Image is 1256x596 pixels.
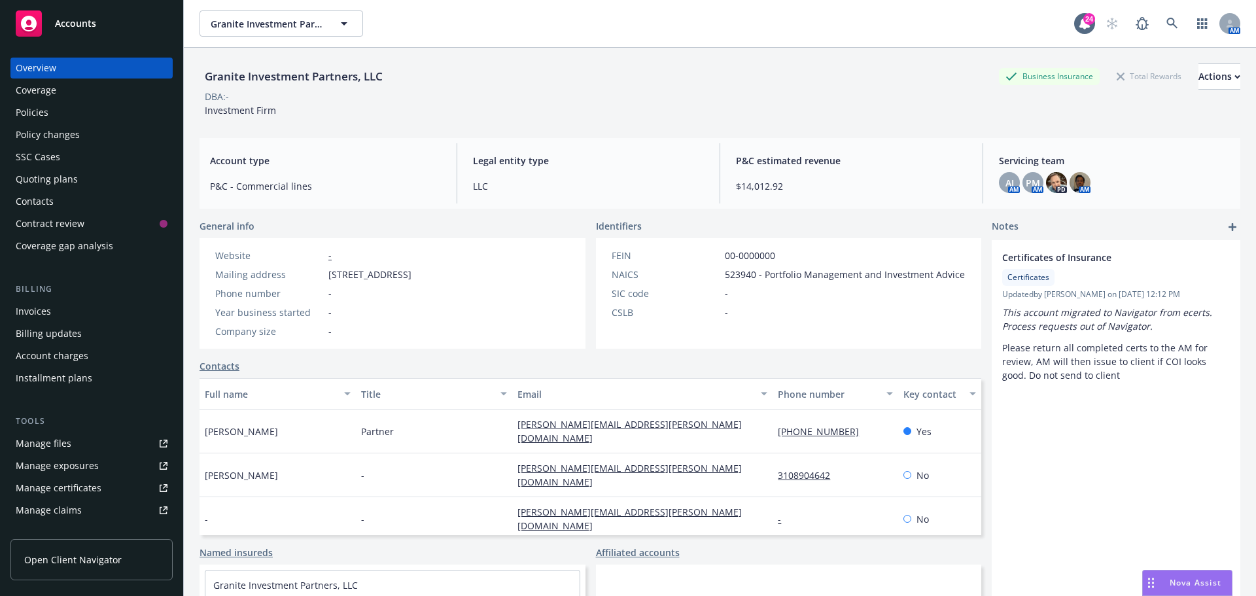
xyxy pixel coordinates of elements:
a: Manage BORs [10,522,173,543]
a: Overview [10,58,173,79]
div: Business Insurance [999,68,1100,84]
em: This account migrated to Navigator from ecerts. Process requests out of Navigator. [1002,306,1215,332]
span: Certificates of Insurance [1002,251,1196,264]
button: Actions [1198,63,1240,90]
div: Coverage [16,80,56,101]
div: Quoting plans [16,169,78,190]
span: Servicing team [999,154,1230,167]
span: Manage exposures [10,455,173,476]
div: Website [215,249,323,262]
div: Total Rewards [1110,68,1188,84]
span: Accounts [55,18,96,29]
span: 00-0000000 [725,249,775,262]
a: SSC Cases [10,147,173,167]
a: Granite Investment Partners, LLC [213,579,358,591]
span: Yes [916,425,932,438]
a: [PERSON_NAME][EMAIL_ADDRESS][PERSON_NAME][DOMAIN_NAME] [517,506,742,532]
span: - [725,287,728,300]
span: [PERSON_NAME] [205,468,278,482]
img: photo [1070,172,1090,193]
div: Installment plans [16,368,92,389]
a: Accounts [10,5,173,42]
div: Granite Investment Partners, LLC [200,68,388,85]
div: Certificates of InsuranceCertificatesUpdatedby [PERSON_NAME] on [DATE] 12:12 PMThis account migra... [992,240,1240,393]
span: Partner [361,425,394,438]
a: add [1225,219,1240,235]
a: 3108904642 [778,469,841,482]
a: Manage claims [10,500,173,521]
span: Open Client Navigator [24,553,122,567]
div: Year business started [215,306,323,319]
span: [STREET_ADDRESS] [328,268,411,281]
div: Manage files [16,433,71,454]
a: Affiliated accounts [596,546,680,559]
a: Policy changes [10,124,173,145]
div: Company size [215,324,323,338]
a: [PERSON_NAME][EMAIL_ADDRESS][PERSON_NAME][DOMAIN_NAME] [517,462,742,488]
a: Contacts [200,359,239,373]
a: Search [1159,10,1185,37]
div: Email [517,387,753,401]
span: Legal entity type [473,154,704,167]
button: Title [356,378,512,410]
button: Key contact [898,378,981,410]
div: Title [361,387,493,401]
a: [PERSON_NAME][EMAIL_ADDRESS][PERSON_NAME][DOMAIN_NAME] [517,418,742,444]
span: No [916,468,929,482]
div: Tools [10,415,173,428]
span: - [328,324,332,338]
div: Policy changes [16,124,80,145]
a: Billing updates [10,323,173,344]
div: Actions [1198,64,1240,89]
div: Contacts [16,191,54,212]
span: Nova Assist [1170,577,1221,588]
button: Granite Investment Partners, LLC [200,10,363,37]
span: [PERSON_NAME] [205,425,278,438]
button: Phone number [773,378,898,410]
div: Key contact [903,387,962,401]
a: Installment plans [10,368,173,389]
a: Report a Bug [1129,10,1155,37]
a: Policies [10,102,173,123]
span: P&C - Commercial lines [210,179,441,193]
span: - [361,468,364,482]
div: Billing updates [16,323,82,344]
span: - [328,306,332,319]
a: Coverage [10,80,173,101]
div: Drag to move [1143,570,1159,595]
span: - [725,306,728,319]
div: Coverage gap analysis [16,236,113,256]
p: Please return all completed certs to the AM for review, AM will then issue to client if COI looks... [1002,341,1230,382]
div: Policies [16,102,48,123]
a: Contract review [10,213,173,234]
span: Granite Investment Partners, LLC [211,17,324,31]
div: CSLB [612,306,720,319]
span: - [361,512,364,526]
div: Phone number [215,287,323,300]
a: Quoting plans [10,169,173,190]
span: 523940 - Portfolio Management and Investment Advice [725,268,965,281]
a: - [328,249,332,262]
span: Notes [992,219,1019,235]
a: - [778,513,792,525]
div: Full name [205,387,336,401]
span: Account type [210,154,441,167]
div: 24 [1083,13,1095,25]
a: Start snowing [1099,10,1125,37]
a: [PHONE_NUMBER] [778,425,869,438]
div: Invoices [16,301,51,322]
div: Manage exposures [16,455,99,476]
div: Manage claims [16,500,82,521]
span: PM [1026,176,1040,190]
span: Identifiers [596,219,642,233]
a: Coverage gap analysis [10,236,173,256]
span: Investment Firm [205,104,276,116]
div: Billing [10,283,173,296]
div: FEIN [612,249,720,262]
span: AJ [1005,176,1014,190]
span: Certificates [1007,272,1049,283]
div: SSC Cases [16,147,60,167]
div: Overview [16,58,56,79]
div: Account charges [16,345,88,366]
div: Manage BORs [16,522,77,543]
